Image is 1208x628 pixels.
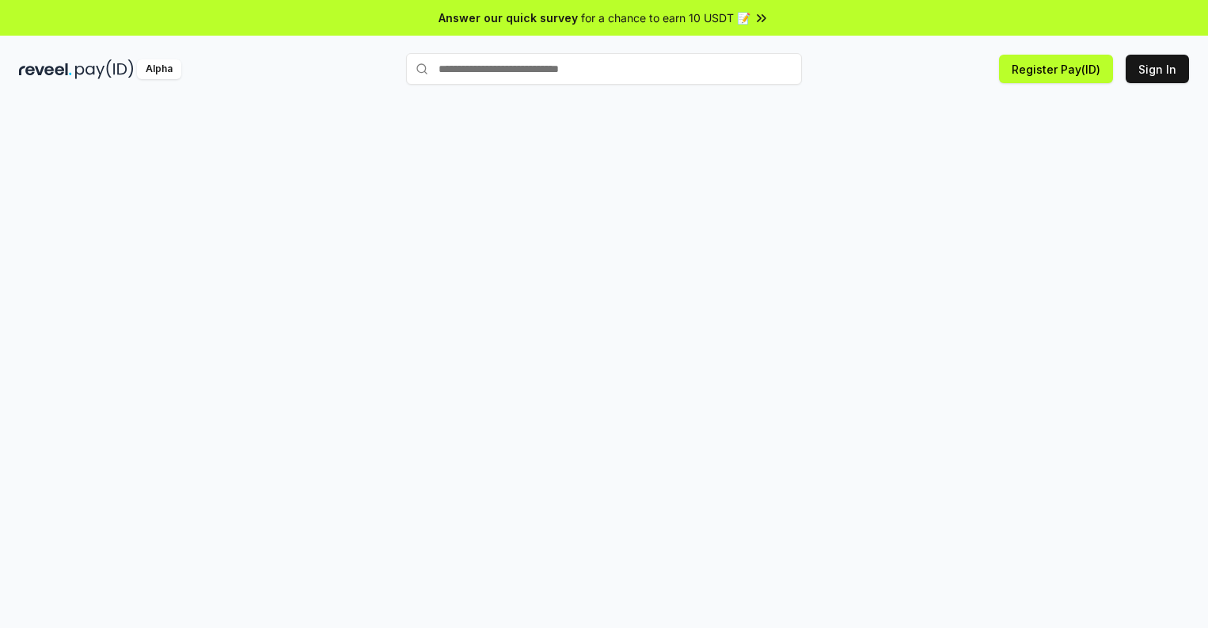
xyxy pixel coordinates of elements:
[999,55,1113,83] button: Register Pay(ID)
[137,59,181,79] div: Alpha
[75,59,134,79] img: pay_id
[1126,55,1189,83] button: Sign In
[439,10,578,26] span: Answer our quick survey
[581,10,750,26] span: for a chance to earn 10 USDT 📝
[19,59,72,79] img: reveel_dark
